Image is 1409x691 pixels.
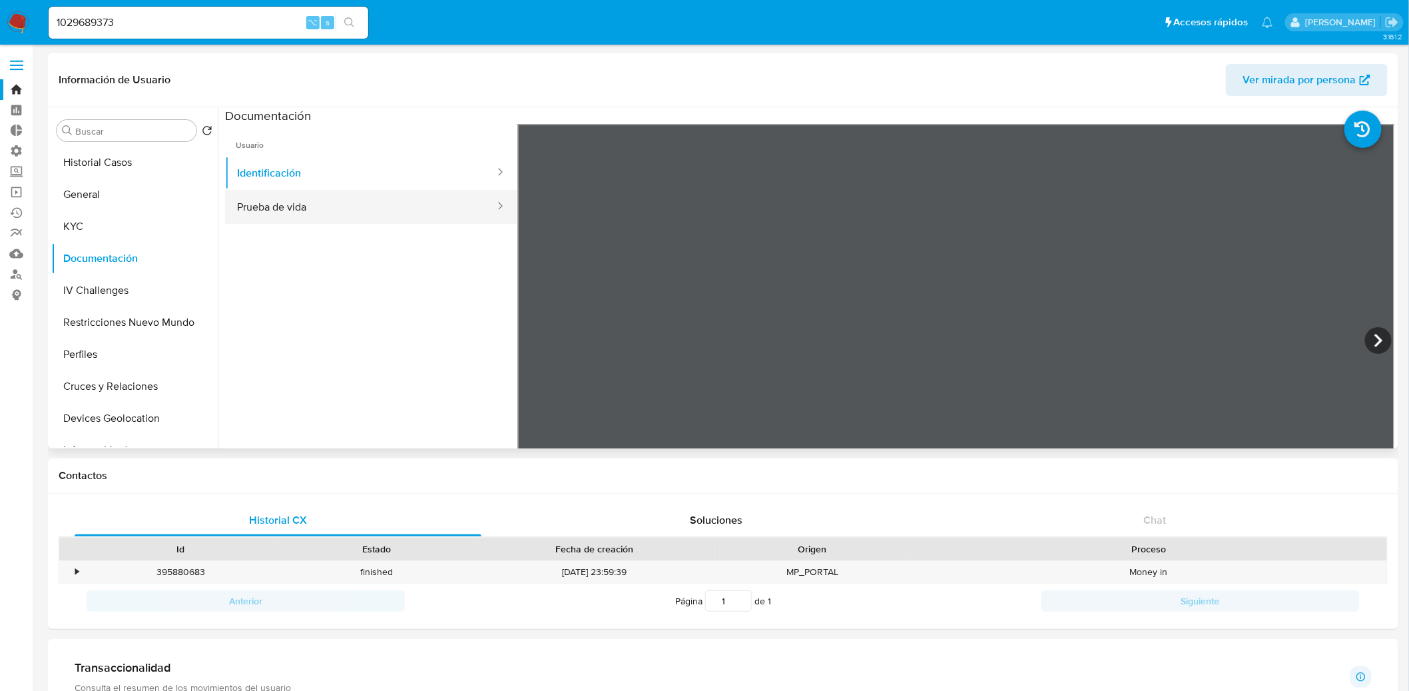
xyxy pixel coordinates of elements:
button: search-icon [336,13,363,32]
div: 395880683 [83,561,278,583]
span: Historial CX [249,512,307,528]
span: Accesos rápidos [1174,15,1249,29]
span: Página de [675,590,771,612]
button: KYC [51,211,218,243]
span: Chat [1144,512,1167,528]
span: 1 [768,594,771,608]
div: Proceso [920,542,1378,556]
button: Volver al orden por defecto [202,125,212,140]
button: Devices Geolocation [51,402,218,434]
button: Restricciones Nuevo Mundo [51,307,218,339]
button: Ver mirada por persona [1226,64,1388,96]
div: [DATE] 23:59:39 [474,561,714,583]
div: • [75,566,79,578]
span: Ver mirada por persona [1243,64,1356,96]
button: IV Challenges [51,275,218,307]
button: Documentación [51,243,218,275]
div: finished [278,561,474,583]
span: Soluciones [691,512,743,528]
span: s [326,16,330,29]
button: Anterior [87,590,405,612]
button: Perfiles [51,339,218,370]
a: Notificaciones [1262,17,1273,28]
h1: Contactos [59,469,1388,482]
button: Información de accesos [51,434,218,466]
button: Buscar [62,125,73,136]
input: Buscar usuario o caso... [49,14,368,31]
button: Historial Casos [51,147,218,179]
div: Fecha de creación [483,542,705,556]
div: Origen [724,542,901,556]
input: Buscar [75,125,191,137]
div: Money in [910,561,1387,583]
div: Estado [288,542,465,556]
p: mariana.bardanca@mercadolibre.com [1305,16,1380,29]
button: General [51,179,218,211]
div: Id [92,542,269,556]
button: Cruces y Relaciones [51,370,218,402]
button: Siguiente [1041,590,1360,612]
a: Salir [1385,15,1399,29]
h1: Información de Usuario [59,73,170,87]
span: ⌥ [308,16,318,29]
div: MP_PORTAL [714,561,910,583]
